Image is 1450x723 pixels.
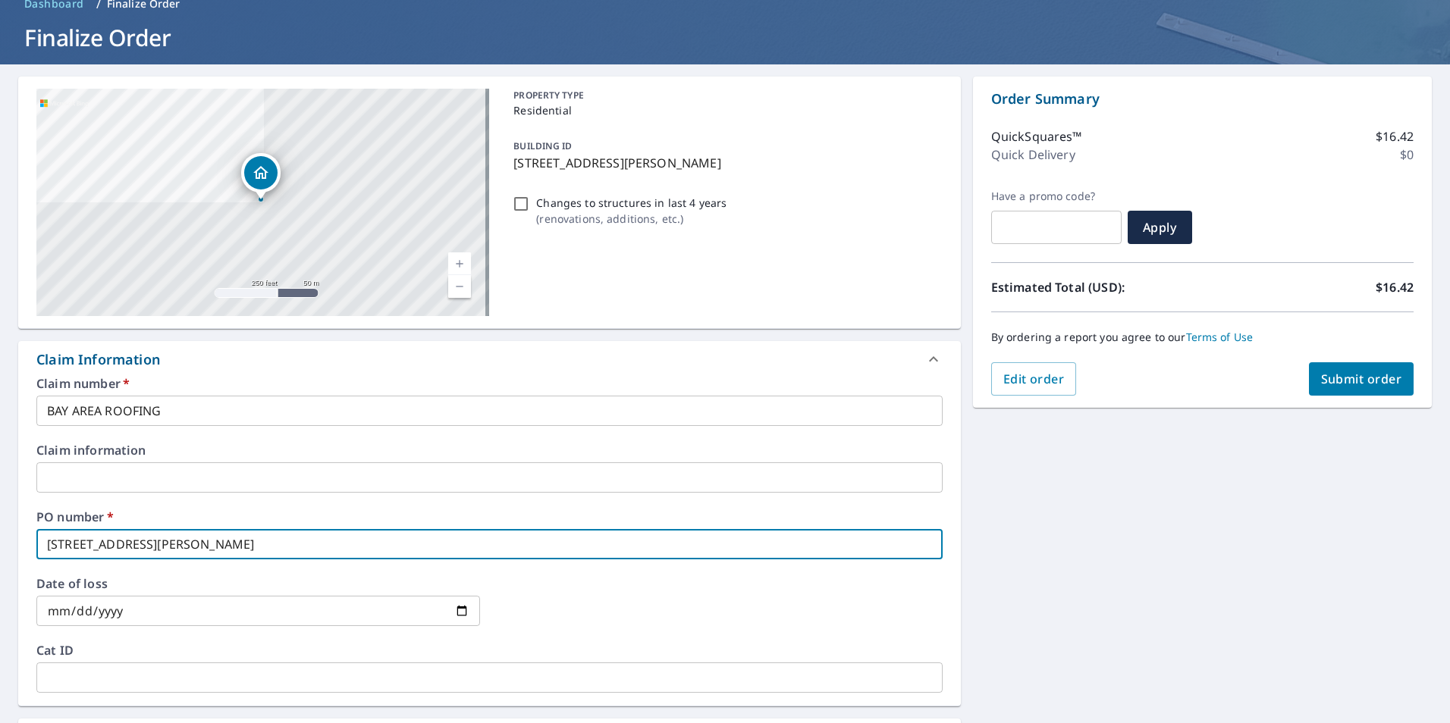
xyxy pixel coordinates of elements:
h1: Finalize Order [18,22,1432,53]
p: [STREET_ADDRESS][PERSON_NAME] [513,154,936,172]
p: By ordering a report you agree to our [991,330,1414,344]
label: Date of loss [36,577,480,590]
p: $16.42 [1376,127,1414,146]
a: Terms of Use [1186,330,1254,344]
div: Claim Information [36,349,160,370]
button: Submit order [1309,362,1414,396]
p: QuickSquares™ [991,127,1082,146]
p: PROPERTY TYPE [513,89,936,102]
label: Claim number [36,377,943,390]
p: ( renovations, additions, etc. ) [536,211,727,227]
button: Edit order [991,362,1077,396]
button: Apply [1128,211,1192,244]
span: Submit order [1321,371,1402,387]
span: Apply [1140,219,1180,236]
label: PO number [36,511,943,523]
div: Claim Information [18,341,961,377]
p: Order Summary [991,89,1414,109]
p: Residential [513,102,936,118]
label: Cat ID [36,644,943,656]
div: Dropped pin, building 1, Residential property, 1503 Russell Rd Alexandria, VA 22301 [241,153,281,200]
p: Estimated Total (USD): [991,278,1203,296]
label: Have a promo code? [991,189,1122,203]
p: BUILDING ID [513,139,572,152]
p: Changes to structures in last 4 years [536,195,727,211]
p: Quick Delivery [991,146,1075,164]
p: $16.42 [1376,278,1414,296]
a: Current Level 17, Zoom In [448,252,471,275]
a: Current Level 17, Zoom Out [448,275,471,298]
span: Edit order [1003,371,1065,387]
label: Claim information [36,444,943,456]
p: $0 [1400,146,1414,164]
